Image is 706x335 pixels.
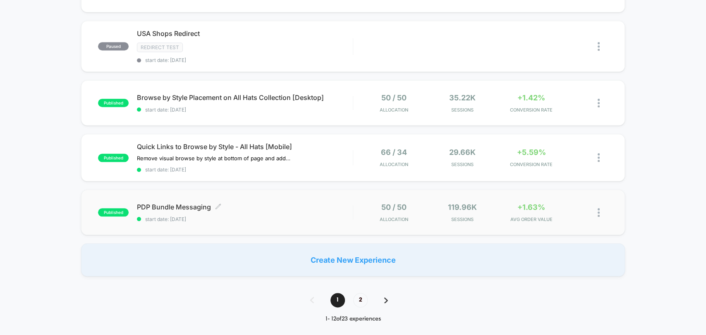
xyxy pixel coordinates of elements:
[517,203,545,211] span: +1.63%
[598,99,600,107] img: close
[449,93,476,102] span: 35.22k
[598,208,600,217] img: close
[598,42,600,51] img: close
[302,316,404,323] div: 1 - 12 of 23 experiences
[137,43,183,52] span: Redirect Test
[137,203,352,211] span: PDP Bundle Messaging
[98,154,129,162] span: published
[81,243,625,276] div: Create New Experience
[330,293,345,307] span: 1
[137,57,352,63] span: start date: [DATE]
[381,148,407,157] span: 66 / 34
[137,29,352,38] span: USA Shops Redirect
[499,216,563,222] span: AVG ORDER VALUE
[430,162,495,167] span: Sessions
[430,216,495,222] span: Sessions
[137,166,352,173] span: start date: [DATE]
[137,93,352,102] span: Browse by Style Placement on All Hats Collection [Desktop]
[499,162,563,167] span: CONVERSION RATE
[381,203,407,211] span: 50 / 50
[517,93,545,102] span: +1.42%
[499,107,563,113] span: CONVERSION RATE
[137,216,352,222] span: start date: [DATE]
[353,293,368,307] span: 2
[380,107,408,113] span: Allocation
[98,208,129,216] span: published
[517,148,546,157] span: +5.59%
[137,143,352,151] span: Quick Links to Browse by Style - All Hats [Mobile]
[380,216,408,222] span: Allocation
[598,153,600,162] img: close
[430,107,495,113] span: Sessions
[137,155,290,162] span: Remove visual browse by style at bottom of page and add quick links to browse by style at the top...
[98,99,129,107] span: published
[448,203,477,211] span: 119.96k
[98,42,129,50] span: paused
[380,162,408,167] span: Allocation
[381,93,407,102] span: 50 / 50
[449,148,476,157] span: 29.66k
[137,107,352,113] span: start date: [DATE]
[384,297,388,303] img: pagination forward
